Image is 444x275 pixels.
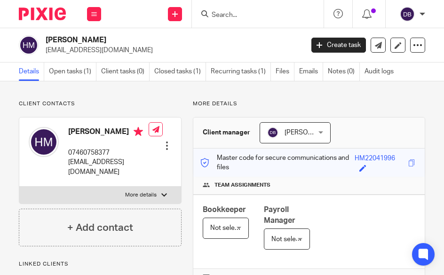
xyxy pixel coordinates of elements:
[19,100,182,108] p: Client contacts
[29,127,59,157] img: svg%3E
[203,206,246,213] span: Bookkeeper
[68,157,149,177] p: [EMAIL_ADDRESS][DOMAIN_NAME]
[355,154,395,165] div: HM22041996
[19,35,39,55] img: svg%3E
[46,46,297,55] p: [EMAIL_ADDRESS][DOMAIN_NAME]
[400,7,415,22] img: svg%3E
[285,129,336,136] span: [PERSON_NAME]
[311,38,366,53] a: Create task
[68,127,149,139] h4: [PERSON_NAME]
[134,127,143,136] i: Primary
[271,236,309,243] span: Not selected
[46,35,247,45] h2: [PERSON_NAME]
[214,181,270,189] span: Team assignments
[154,63,206,81] a: Closed tasks (1)
[211,63,271,81] a: Recurring tasks (1)
[264,206,295,224] span: Payroll Manager
[19,260,182,268] p: Linked clients
[19,63,44,81] a: Details
[276,63,294,81] a: Files
[67,220,133,235] h4: + Add contact
[267,127,278,138] img: svg%3E
[193,100,425,108] p: More details
[210,225,248,231] span: Not selected
[125,191,157,199] p: More details
[203,128,250,137] h3: Client manager
[200,153,355,173] p: Master code for secure communications and files
[49,63,96,81] a: Open tasks (1)
[328,63,360,81] a: Notes (0)
[68,148,149,157] p: 07460758377
[19,8,66,20] img: Pixie
[101,63,150,81] a: Client tasks (0)
[299,63,323,81] a: Emails
[211,11,295,20] input: Search
[365,63,398,81] a: Audit logs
